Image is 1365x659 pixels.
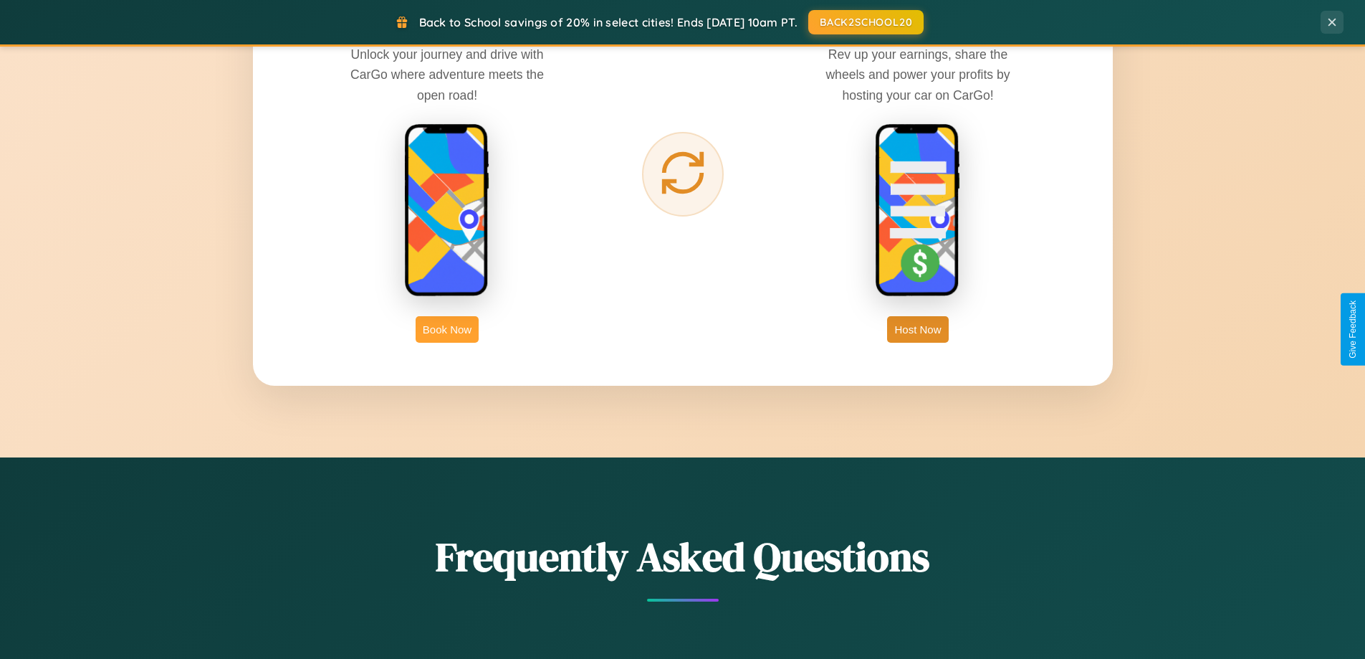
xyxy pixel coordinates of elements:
span: Back to School savings of 20% in select cities! Ends [DATE] 10am PT. [419,15,798,29]
div: Give Feedback [1348,300,1358,359]
button: Host Now [887,316,948,343]
p: Rev up your earnings, share the wheels and power your profits by hosting your car on CarGo! [810,44,1025,105]
button: Book Now [416,316,479,343]
button: BACK2SCHOOL20 [808,10,924,34]
img: rent phone [404,123,490,298]
img: host phone [875,123,961,298]
h2: Frequently Asked Questions [253,529,1113,584]
p: Unlock your journey and drive with CarGo where adventure meets the open road! [340,44,555,105]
